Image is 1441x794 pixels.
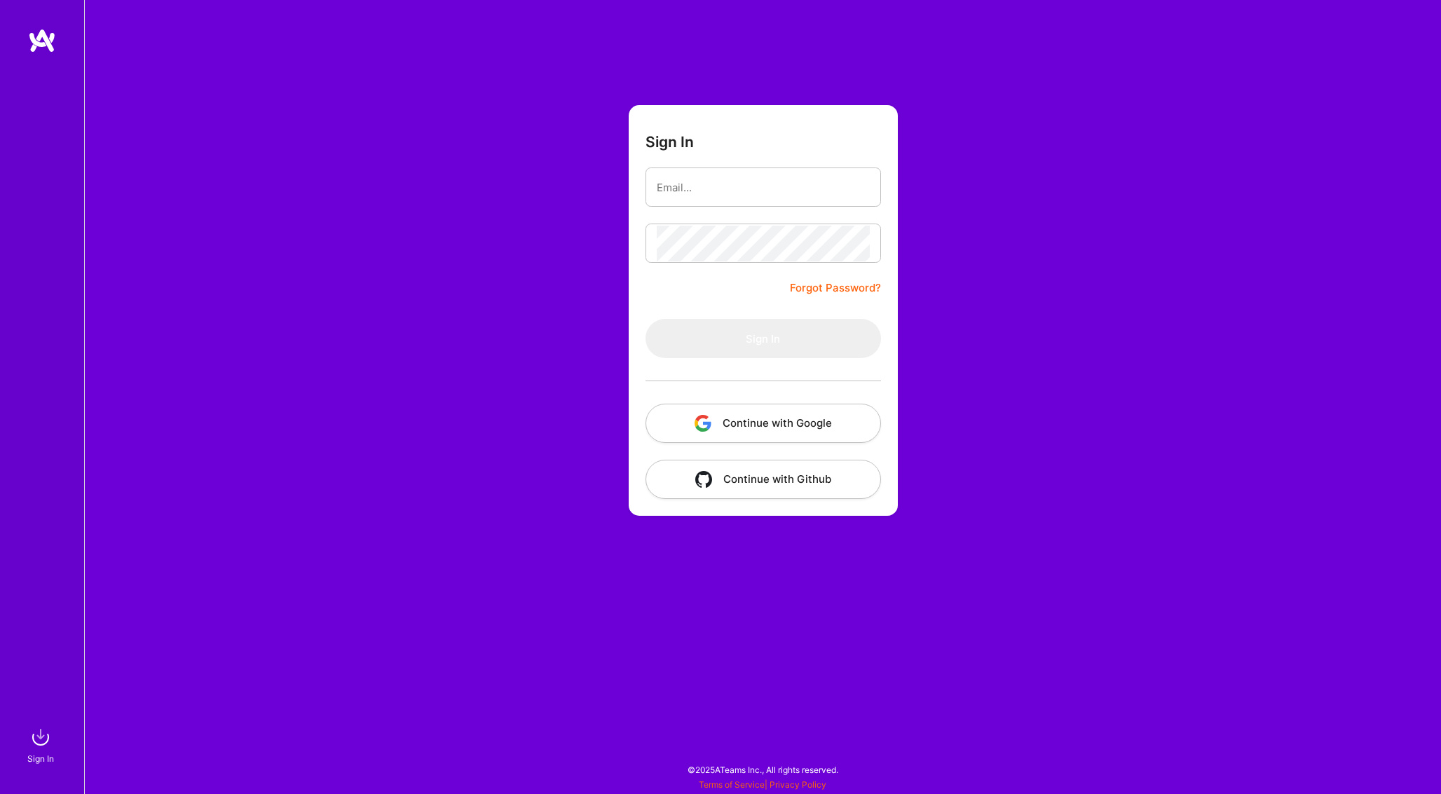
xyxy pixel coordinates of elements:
a: Terms of Service [699,779,765,790]
div: Sign In [27,751,54,766]
a: Privacy Policy [770,779,826,790]
button: Sign In [646,319,881,358]
div: © 2025 ATeams Inc., All rights reserved. [84,752,1441,787]
img: icon [695,415,711,432]
h3: Sign In [646,133,694,151]
a: Forgot Password? [790,280,881,296]
a: sign inSign In [29,723,55,766]
img: sign in [27,723,55,751]
img: icon [695,471,712,488]
span: | [699,779,826,790]
input: Email... [657,170,870,205]
button: Continue with Google [646,404,881,443]
button: Continue with Github [646,460,881,499]
img: logo [28,28,56,53]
